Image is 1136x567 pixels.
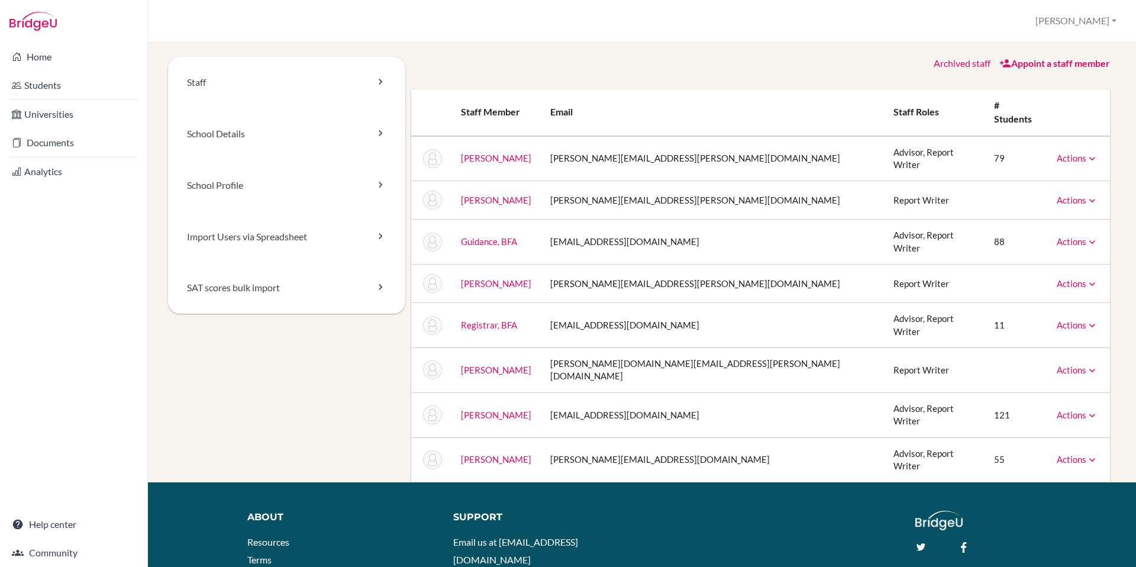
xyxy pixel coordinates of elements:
td: Advisor, Report Writer [884,136,984,181]
a: [PERSON_NAME] [461,278,531,289]
a: Import Users via Spreadsheet [168,211,405,263]
img: logo_white@2x-f4f0deed5e89b7ecb1c2cc34c3e3d731f90f0f143d5ea2071677605dd97b5244.png [915,511,963,530]
a: Universities [2,102,145,126]
a: Actions [1057,153,1098,163]
td: [PERSON_NAME][EMAIL_ADDRESS][PERSON_NAME][DOMAIN_NAME] [541,181,885,220]
a: [PERSON_NAME] [461,410,531,420]
td: [PERSON_NAME][EMAIL_ADDRESS][PERSON_NAME][DOMAIN_NAME] [541,265,885,303]
td: Report Writer [884,265,984,303]
a: SAT scores bulk import [168,262,405,314]
img: Rebekah Sharp [423,360,442,379]
th: Staff member [451,89,541,136]
img: Harrison Elkins [423,191,442,210]
th: Staff roles [884,89,984,136]
td: [PERSON_NAME][EMAIL_ADDRESS][DOMAIN_NAME] [541,437,885,482]
div: About [247,511,436,524]
a: Terms [247,554,272,565]
a: Actions [1057,365,1098,375]
img: John Witty [423,450,442,469]
td: 79 [985,136,1047,181]
a: Community [2,541,145,565]
button: [PERSON_NAME] [1030,10,1122,32]
a: Students [2,73,145,97]
td: [PERSON_NAME][EMAIL_ADDRESS][PERSON_NAME][DOMAIN_NAME] [541,136,885,181]
td: [EMAIL_ADDRESS][DOMAIN_NAME] [541,303,885,348]
td: [EMAIL_ADDRESS][DOMAIN_NAME] [541,392,885,437]
a: Appoint a staff member [999,57,1110,69]
td: 55 [985,437,1047,482]
a: Actions [1057,236,1098,247]
a: Registrar, BFA [461,320,517,330]
td: Advisor, Report Writer [884,220,984,265]
td: Report Writer [884,348,984,393]
a: Help center [2,513,145,536]
a: Actions [1057,454,1098,465]
th: # students [985,89,1047,136]
td: Report Writer [884,181,984,220]
td: Advisor, Report Writer [884,437,984,482]
a: [PERSON_NAME] [461,195,531,205]
div: Support [453,511,631,524]
td: [EMAIL_ADDRESS][DOMAIN_NAME] [541,220,885,265]
a: Archived staff [934,57,990,69]
a: Actions [1057,320,1098,330]
a: School Profile [168,160,405,211]
a: Actions [1057,278,1098,289]
a: Actions [1057,410,1098,420]
a: Email us at [EMAIL_ADDRESS][DOMAIN_NAME] [453,536,578,565]
a: Analytics [2,160,145,183]
a: [PERSON_NAME] [461,454,531,465]
img: Jihoon Suh [423,405,442,424]
img: BFA Guidance [423,233,442,252]
th: Email [541,89,885,136]
img: Bridge-U [9,12,57,31]
a: Guidance, BFA [461,236,517,247]
a: Documents [2,131,145,154]
td: 11 [985,303,1047,348]
a: Resources [247,536,289,547]
a: Home [2,45,145,69]
a: Actions [1057,195,1098,205]
a: [PERSON_NAME] [461,153,531,163]
img: Ellie Bohrer [423,149,442,168]
img: BFA Registrar [423,316,442,335]
td: 88 [985,220,1047,265]
td: 121 [985,392,1047,437]
td: [PERSON_NAME][DOMAIN_NAME][EMAIL_ADDRESS][PERSON_NAME][DOMAIN_NAME] [541,348,885,393]
a: Staff [168,57,405,108]
img: Peter Olson [423,274,442,293]
a: [PERSON_NAME] [461,365,531,375]
a: School Details [168,108,405,160]
td: Advisor, Report Writer [884,392,984,437]
td: Advisor, Report Writer [884,303,984,348]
